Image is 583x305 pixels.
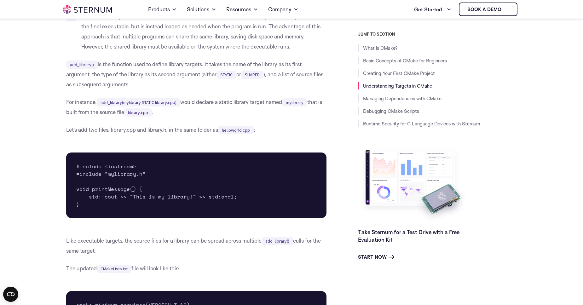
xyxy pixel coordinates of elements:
p: Like executable targets, the source files for a library can be spread across multiple calls for t... [66,236,326,256]
a: Products [148,1,177,18]
img: sternum iot [63,5,112,14]
p: Let’s add two files, library.cpp and library.h, in the same folder as : [66,125,326,135]
img: Take Sternum for a Test Drive with a Free Evaluation Kit [358,145,468,223]
a: Creating Your First CMake Project [363,70,435,76]
a: Understanding Targets in CMake [363,83,432,89]
code: helloworld.cpp [218,126,254,134]
code: library.cpp [124,108,152,117]
code: add_library() [262,237,293,245]
a: Resources [226,1,258,18]
code: add_library() [66,60,98,69]
a: Debugging CMake Scripts [363,108,419,114]
code: STATIC [216,71,236,79]
a: Take Sternum for a Test Drive with a Free Evaluation Kit [358,229,459,243]
a: Basic Concepts of CMake for Beginners [363,58,447,64]
a: Start Now [358,253,394,261]
h3: JUMP TO SECTION [358,32,520,37]
pre: #include <iostream> #include "mylibrary.h" void printMessage() { std::cout << "This is my library... [66,152,326,218]
li: is linked at runtime. This means that the code from the library is not incorporated into the fina... [66,11,326,52]
a: Get Started [414,3,451,16]
a: Solutions [187,1,216,18]
button: Open CMP widget [3,287,18,302]
code: mylibrary [282,98,307,106]
a: Company [268,1,298,18]
a: Managing Dependencies with CMake [363,95,442,101]
p: The updated file will look like this: [66,263,326,273]
img: sternum iot [504,7,509,12]
code: add_library(mylibrary STATIC library.cpp) [97,98,180,106]
code: SHARED [241,71,263,79]
a: Book a demo [459,3,517,16]
a: What is CMake? [363,45,398,51]
a: Runtime Security for C Language Devices with Sternum [363,121,480,127]
p: is the function used to define library targets. It takes the name of the library as its first arg... [66,59,326,89]
p: For instance, would declare a static library target named that is built from the source file . [66,97,326,117]
code: CMakeLists.txt [97,265,131,273]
